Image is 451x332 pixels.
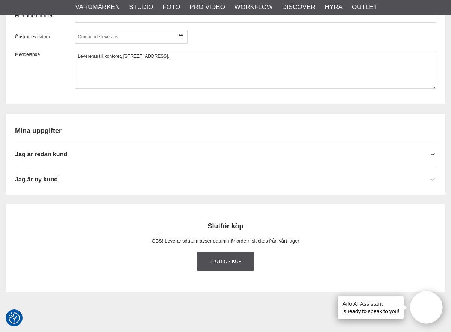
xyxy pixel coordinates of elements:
[325,2,343,12] a: Hyra
[15,51,75,89] label: Meddelande
[162,2,180,12] a: Foto
[9,311,20,325] button: Samtyckesinställningar
[282,2,316,12] a: Discover
[129,2,153,12] a: Studio
[9,312,20,324] img: Revisit consent button
[24,222,427,231] h2: Slutför köp
[15,126,436,136] h2: Mina uppgifter
[75,2,120,12] a: Varumärken
[15,33,75,40] label: Önskat lev.datum
[15,151,67,157] span: Jag är redan kund
[235,2,273,12] a: Workflow
[15,176,58,183] span: Jag är ny kund
[197,252,254,271] a: Slutför köp
[342,300,399,308] h4: Aifo AI Assistant
[15,12,75,19] label: Eget ordernummer
[338,296,404,319] div: is ready to speak to you!
[24,237,427,245] p: OBS! Leveransdatum avser datum när ordern skickas från vårt lager
[189,2,225,12] a: Pro Video
[352,2,377,12] a: Outlet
